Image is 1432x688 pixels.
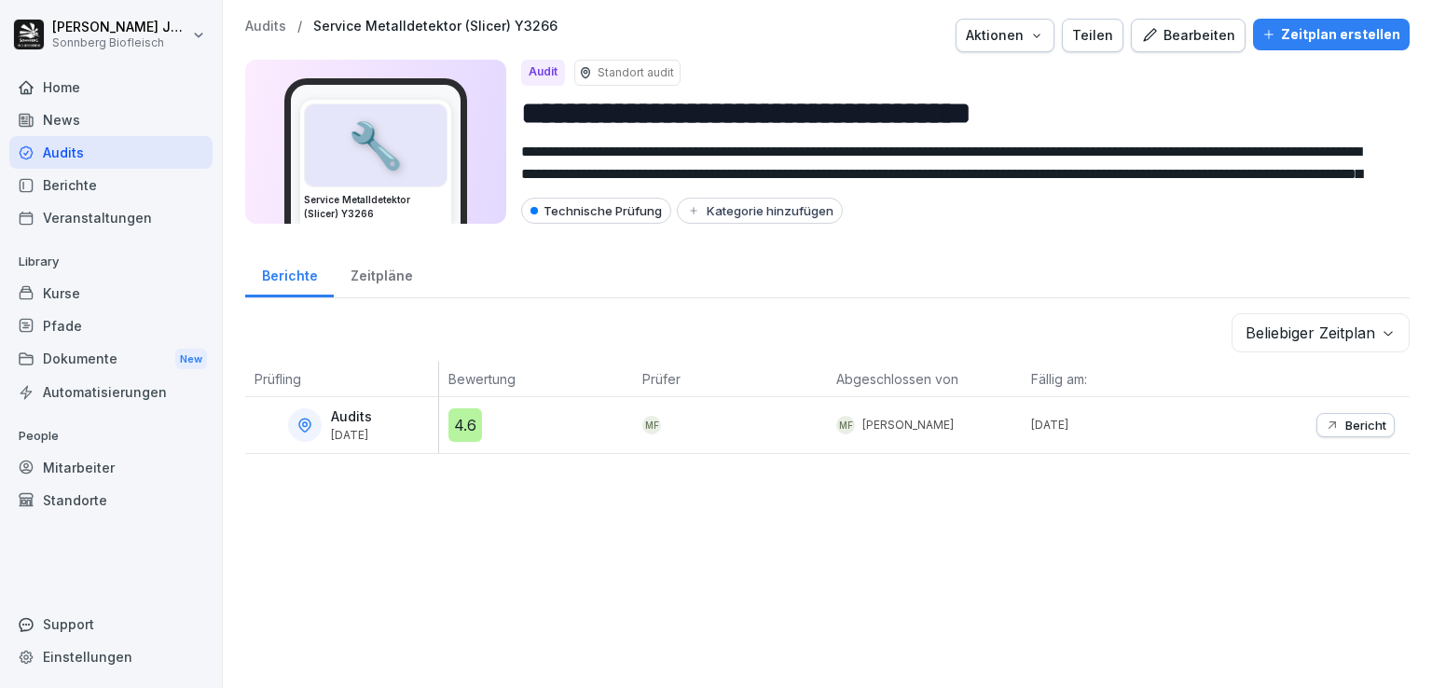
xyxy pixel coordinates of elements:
[1141,25,1235,46] div: Bearbeiten
[52,20,188,35] p: [PERSON_NAME] Jungmann
[642,416,661,434] div: MF
[9,608,213,640] div: Support
[9,342,213,377] div: Dokumente
[1345,418,1386,433] p: Bericht
[334,250,429,297] a: Zeitpläne
[1072,25,1113,46] div: Teilen
[448,408,482,442] div: 4.6
[52,36,188,49] p: Sonnberg Biofleisch
[9,342,213,377] a: DokumenteNew
[836,369,1012,389] p: Abgeschlossen von
[304,193,447,221] h3: Service Metalldetektor (Slicer) Y3266
[255,369,429,389] p: Prüfling
[331,429,372,442] p: [DATE]
[305,104,447,186] div: 🔧
[9,103,213,136] a: News
[1131,19,1246,52] button: Bearbeiten
[9,71,213,103] a: Home
[9,277,213,310] a: Kurse
[862,417,954,433] p: [PERSON_NAME]
[521,198,671,224] div: Technische Prüfung
[633,362,827,397] th: Prüfer
[448,369,624,389] p: Bewertung
[9,640,213,673] a: Einstellungen
[598,64,674,81] p: Standort audit
[677,198,843,224] button: Kategorie hinzufügen
[1022,362,1216,397] th: Fällig am:
[313,19,558,34] a: Service Metalldetektor (Slicer) Y3266
[1031,417,1216,433] p: [DATE]
[9,376,213,408] a: Automatisierungen
[836,416,855,434] div: MF
[245,19,286,34] a: Audits
[1253,19,1410,50] button: Zeitplan erstellen
[966,25,1044,46] div: Aktionen
[1062,19,1123,52] button: Teilen
[9,484,213,516] a: Standorte
[9,247,213,277] p: Library
[956,19,1054,52] button: Aktionen
[9,169,213,201] a: Berichte
[9,310,213,342] a: Pfade
[297,19,302,34] p: /
[245,250,334,297] a: Berichte
[9,201,213,234] a: Veranstaltungen
[1262,24,1400,45] div: Zeitplan erstellen
[521,60,565,86] div: Audit
[9,136,213,169] a: Audits
[9,421,213,451] p: People
[175,349,207,370] div: New
[1316,413,1395,437] button: Bericht
[686,203,833,218] div: Kategorie hinzufügen
[9,451,213,484] a: Mitarbeiter
[331,409,372,425] p: Audits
